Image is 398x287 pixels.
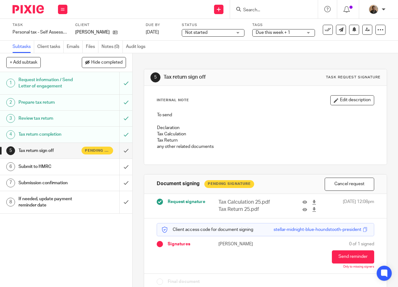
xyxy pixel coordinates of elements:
a: Subtasks [13,41,34,53]
img: Pixie [13,5,44,13]
h1: Tax return sign off [164,74,279,81]
span: Signatures [168,241,190,247]
p: Tax Return 25.pdf [218,206,278,213]
label: Task [13,23,67,28]
p: [PERSON_NAME] [75,29,110,35]
p: Tax Return [157,137,374,143]
input: Search [243,8,299,13]
h1: Submit to HMRC [18,162,82,171]
span: Pending signature [85,148,110,153]
span: Not started [185,30,207,35]
span: Hide completed [91,60,123,65]
button: Send reminder [332,250,374,264]
p: Internal Note [157,98,189,103]
div: Task request signature [326,75,380,80]
div: stellar-midnight-blue-houndstooth-president [274,227,361,233]
div: 4 [6,130,15,139]
span: [DATE] 12:08pm [343,199,374,213]
p: Client access code for document signing [162,227,253,233]
a: Client tasks [37,41,64,53]
h1: Tax return sign off [18,146,82,155]
span: Due this week + 1 [256,30,290,35]
div: 8 [6,198,15,206]
span: 0 of 1 signed [349,241,374,247]
div: 1 [6,79,15,87]
label: Tags [252,23,315,28]
h1: Submission confirmation [18,178,82,188]
p: Tax Calculation 25.pdf [218,199,278,206]
a: Notes (0) [102,41,123,53]
a: Emails [67,41,83,53]
p: Only to missing signers [343,265,374,269]
div: Personal tax - Self Assessment [13,29,67,35]
span: Final document [168,279,200,285]
h1: Prepare tax return [18,98,82,107]
button: Cancel request [325,178,374,191]
a: Files [86,41,98,53]
div: 7 [6,179,15,187]
button: Hide completed [82,57,126,68]
h1: Document signing [157,180,200,187]
label: Due by [146,23,174,28]
button: Edit description [330,95,374,105]
p: Declaration [157,125,374,131]
h1: Tax return completion [18,130,82,139]
div: Pending Signature [204,180,254,188]
img: WhatsApp%20Image%202025-04-23%20.jpg [369,4,379,14]
label: Client [75,23,138,28]
span: Request signature [168,199,205,205]
button: + Add subtask [6,57,41,68]
div: 6 [6,162,15,171]
p: [PERSON_NAME] [218,241,265,247]
p: To send [157,112,374,118]
p: Tax Calculation [157,131,374,137]
div: 2 [6,98,15,107]
label: Status [182,23,244,28]
p: any other related documents [157,143,374,150]
div: 3 [6,114,15,123]
span: [DATE] [146,30,159,34]
h1: If needed, update payment reminder date [18,194,82,210]
div: 5 [6,146,15,155]
a: Audit logs [126,41,149,53]
h1: Review tax return [18,114,82,123]
h1: Request information / Send Letter of engagement [18,75,82,91]
div: 5 [150,72,160,82]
